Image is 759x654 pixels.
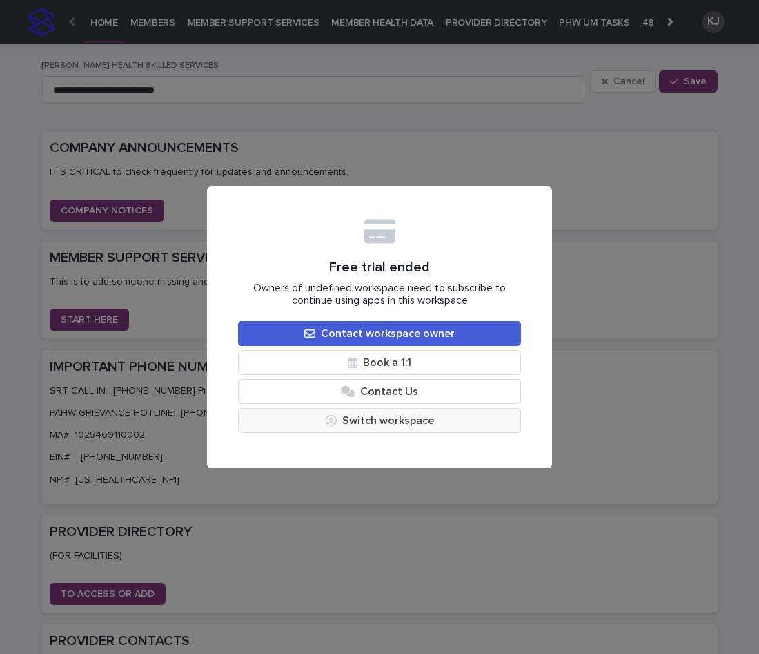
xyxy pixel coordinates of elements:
[238,321,521,346] a: Contact workspace owner
[238,408,521,433] button: Switch workspace
[329,259,430,276] span: Free trial ended
[360,386,418,397] span: Contact Us
[238,350,521,375] a: Book a 1:1
[238,282,521,307] span: Owners of undefined workspace need to subscribe to continue using apps in this workspace
[321,328,455,339] span: Contact workspace owner
[363,357,411,368] span: Book a 1:1
[238,379,521,404] button: Contact Us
